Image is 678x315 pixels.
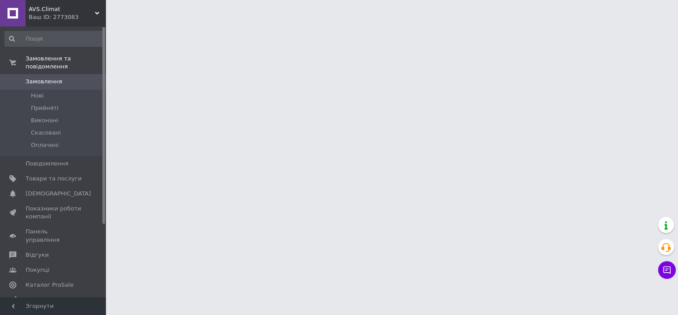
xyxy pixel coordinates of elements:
span: Виконані [31,116,58,124]
span: Прийняті [31,104,58,112]
span: Оплачені [31,141,59,149]
span: Покупці [26,266,49,274]
span: Нові [31,92,44,100]
span: Панель управління [26,228,82,244]
span: Відгуки [26,251,49,259]
div: Ваш ID: 2773083 [29,13,106,21]
span: Повідомлення [26,160,68,168]
span: Скасовані [31,129,61,137]
span: Аналітика [26,296,56,304]
span: Товари та послуги [26,175,82,183]
span: Показники роботи компанії [26,205,82,221]
span: Замовлення [26,78,62,86]
span: AVS.Climat [29,5,95,13]
input: Пошук [4,31,104,47]
span: [DEMOGRAPHIC_DATA] [26,190,91,198]
button: Чат з покупцем [658,261,676,279]
span: Замовлення та повідомлення [26,55,106,71]
span: Каталог ProSale [26,281,73,289]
